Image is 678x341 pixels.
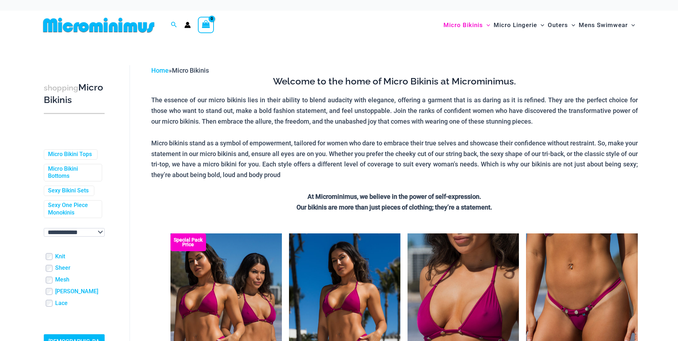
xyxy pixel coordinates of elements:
[443,16,483,34] span: Micro Bikinis
[184,22,191,28] a: Account icon link
[492,14,546,36] a: Micro LingerieMenu ToggleMenu Toggle
[568,16,575,34] span: Menu Toggle
[55,276,69,284] a: Mesh
[48,165,96,180] a: Micro Bikini Bottoms
[170,238,206,247] b: Special Pack Price
[198,17,214,33] a: View Shopping Cart, empty
[48,187,89,195] a: Sexy Bikini Sets
[172,67,209,74] span: Micro Bikinis
[40,17,157,33] img: MM SHOP LOGO FLAT
[151,138,638,180] p: Micro bikinis stand as a symbol of empowerment, tailored for women who dare to embrace their true...
[546,14,577,36] a: OutersMenu ToggleMenu Toggle
[548,16,568,34] span: Outers
[537,16,544,34] span: Menu Toggle
[628,16,635,34] span: Menu Toggle
[48,202,96,217] a: Sexy One Piece Monokinis
[44,82,105,106] h3: Micro Bikinis
[55,253,65,260] a: Knit
[442,14,492,36] a: Micro BikinisMenu ToggleMenu Toggle
[296,203,492,211] strong: Our bikinis are more than just pieces of clothing; they’re a statement.
[55,288,98,295] a: [PERSON_NAME]
[577,14,637,36] a: Mens SwimwearMenu ToggleMenu Toggle
[441,13,638,37] nav: Site Navigation
[151,76,638,88] h3: Welcome to the home of Micro Bikinis at Microminimus.
[44,83,78,92] span: shopping
[151,67,209,74] span: »
[55,264,70,272] a: Sheer
[151,67,169,74] a: Home
[48,151,92,158] a: Micro Bikini Tops
[151,95,638,126] p: The essence of our micro bikinis lies in their ability to blend audacity with elegance, offering ...
[483,16,490,34] span: Menu Toggle
[55,300,68,307] a: Lace
[579,16,628,34] span: Mens Swimwear
[308,193,481,200] strong: At Microminimus, we believe in the power of self-expression.
[171,21,177,30] a: Search icon link
[44,228,105,237] select: wpc-taxonomy-pa_color-745982
[494,16,537,34] span: Micro Lingerie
